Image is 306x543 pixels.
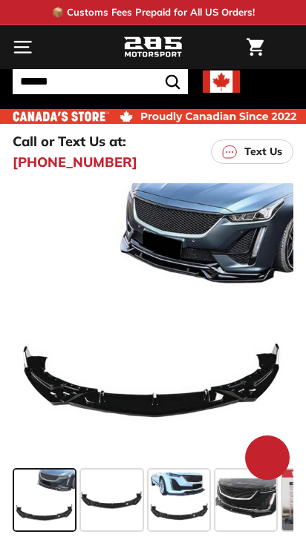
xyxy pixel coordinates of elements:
p: Text Us [244,144,282,159]
a: Text Us [211,139,293,164]
p: Call or Text Us at: [13,131,126,151]
img: Logo_285_Motorsport_areodynamics_components [123,35,183,60]
input: Search [13,69,188,94]
a: [PHONE_NUMBER] [13,152,137,172]
a: Cart [239,26,271,68]
inbox-online-store-chat: Shopify online store chat [241,435,294,484]
p: 📦 Customs Fees Prepaid for All US Orders! [52,5,255,20]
